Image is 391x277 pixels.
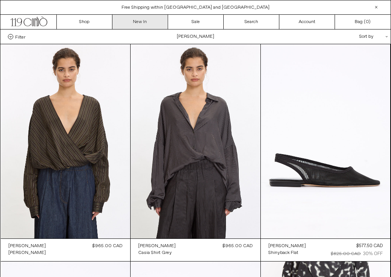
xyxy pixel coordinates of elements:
a: Shop [57,15,112,29]
a: New In [112,15,168,29]
div: 30% OFF [363,251,383,257]
a: Account [279,15,335,29]
div: Shinyback Flat [268,250,298,256]
a: Bag () [335,15,391,29]
span: Filter [15,34,25,39]
img: Dries Van Noten Casia Shirt [131,44,260,238]
span: 0 [366,19,369,25]
span: ) [366,19,371,25]
div: $965.00 CAD [223,243,253,249]
div: Casia Shirt Grey [138,250,172,256]
a: [PERSON_NAME] [268,243,306,249]
a: Shinyback Flat [268,249,306,256]
a: Casia Shirt Grey [138,249,176,256]
a: [PERSON_NAME] [8,249,46,256]
a: [PERSON_NAME] [8,243,46,249]
div: Sort by [315,29,383,44]
a: Free Shipping within [GEOGRAPHIC_DATA] and [GEOGRAPHIC_DATA] [122,5,269,11]
div: $577.50 CAD [356,243,383,249]
div: $965.00 CAD [92,243,123,249]
a: Sale [168,15,224,29]
a: [PERSON_NAME] [138,243,176,249]
div: $825.00 CAD [331,251,361,257]
img: Dries Van Noten Shinyback Flat [261,44,391,238]
a: Search [224,15,279,29]
img: Dries Van Noten Camiel Shirt [1,44,131,238]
